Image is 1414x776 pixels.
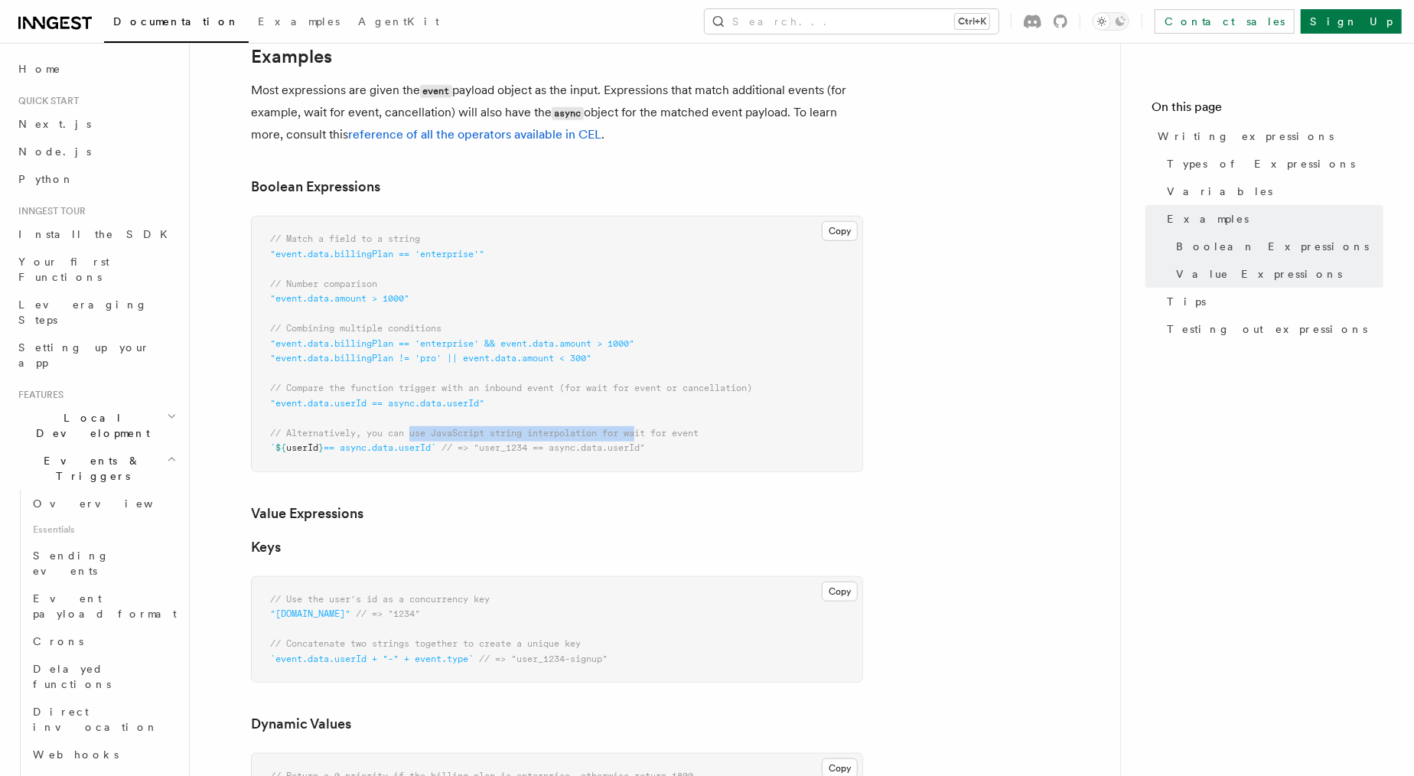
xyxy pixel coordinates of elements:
[270,293,409,304] span: "event.data.amount > 1000"
[1170,233,1383,260] a: Boolean Expressions
[1176,239,1369,254] span: Boolean Expressions
[251,503,363,524] a: Value Expressions
[27,698,180,741] a: Direct invocation
[258,15,340,28] span: Examples
[27,655,180,698] a: Delayed functions
[251,176,380,197] a: Boolean Expressions
[1161,315,1383,343] a: Testing out expressions
[1161,205,1383,233] a: Examples
[275,442,286,453] span: ${
[348,127,601,142] a: reference of all the operators available in CEL
[18,173,74,185] span: Python
[822,582,858,602] button: Copy
[705,9,999,34] button: Search...Ctrl+K
[270,608,350,619] span: "[DOMAIN_NAME]"
[27,517,180,542] span: Essentials
[270,233,420,244] span: // Match a field to a string
[270,638,581,649] span: // Concatenate two strings together to create a unique key
[18,228,177,240] span: Install the SDK
[356,608,420,619] span: // => "1234"
[12,205,86,217] span: Inngest tour
[270,383,752,393] span: // Compare the function trigger with an inbound event (for wait for event or cancellation)
[18,145,91,158] span: Node.js
[27,490,180,517] a: Overview
[270,594,490,605] span: // Use the user's id as a concurrency key
[270,442,275,453] span: `
[249,5,349,41] a: Examples
[12,95,79,107] span: Quick start
[955,14,989,29] kbd: Ctrl+K
[552,107,584,120] code: async
[270,428,699,439] span: // Alternatively, you can use JavaScript string interpolation for wait for event
[420,85,452,98] code: event
[251,536,281,558] a: Keys
[12,447,180,490] button: Events & Triggers
[1167,156,1355,171] span: Types of Expressions
[270,398,484,409] span: "event.data.userId == async.data.userId"
[12,110,180,138] a: Next.js
[18,256,109,283] span: Your first Functions
[270,249,484,259] span: "event.data.billingPlan == 'enterprise'"
[270,353,591,364] span: "event.data.billingPlan != 'pro' || event.data.amount < 300"
[12,165,180,193] a: Python
[18,61,61,77] span: Home
[18,118,91,130] span: Next.js
[12,334,180,377] a: Setting up your app
[1176,266,1342,282] span: Value Expressions
[27,628,180,655] a: Crons
[33,706,158,733] span: Direct invocation
[1161,178,1383,205] a: Variables
[1161,150,1383,178] a: Types of Expressions
[479,654,608,664] span: // => "user_1234-signup"
[270,338,634,349] span: "event.data.billingPlan == 'enterprise' && event.data.amount > 1000"
[270,279,377,289] span: // Number comparison
[1170,260,1383,288] a: Value Expressions
[33,549,109,577] span: Sending events
[286,442,318,453] span: userId
[12,404,180,447] button: Local Development
[349,5,448,41] a: AgentKit
[12,453,167,484] span: Events & Triggers
[251,713,351,735] a: Dynamic Values
[441,442,645,453] span: // => "user_1234 == async.data.userId"
[251,46,332,67] a: Examples
[33,748,119,761] span: Webhooks
[33,592,177,620] span: Event payload format
[270,654,474,664] span: `event.data.userId + "-" + event.type`
[12,389,64,401] span: Features
[318,442,324,453] span: }
[324,442,436,453] span: == async.data.userId`
[358,15,439,28] span: AgentKit
[1167,321,1367,337] span: Testing out expressions
[1301,9,1402,34] a: Sign Up
[1093,12,1129,31] button: Toggle dark mode
[822,221,858,241] button: Copy
[18,298,148,326] span: Leveraging Steps
[12,410,167,441] span: Local Development
[1161,288,1383,315] a: Tips
[12,55,180,83] a: Home
[1158,129,1334,144] span: Writing expressions
[251,80,863,145] p: Most expressions are given the payload object as the input. Expressions that match additional eve...
[33,663,111,690] span: Delayed functions
[33,497,191,510] span: Overview
[27,741,180,768] a: Webhooks
[12,220,180,248] a: Install the SDK
[1155,9,1295,34] a: Contact sales
[113,15,239,28] span: Documentation
[12,291,180,334] a: Leveraging Steps
[104,5,249,43] a: Documentation
[27,585,180,628] a: Event payload format
[12,138,180,165] a: Node.js
[1167,294,1206,309] span: Tips
[270,323,441,334] span: // Combining multiple conditions
[1152,98,1383,122] h4: On this page
[12,248,180,291] a: Your first Functions
[1167,211,1249,227] span: Examples
[27,542,180,585] a: Sending events
[18,341,150,369] span: Setting up your app
[33,635,83,647] span: Crons
[1167,184,1272,199] span: Variables
[1152,122,1383,150] a: Writing expressions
